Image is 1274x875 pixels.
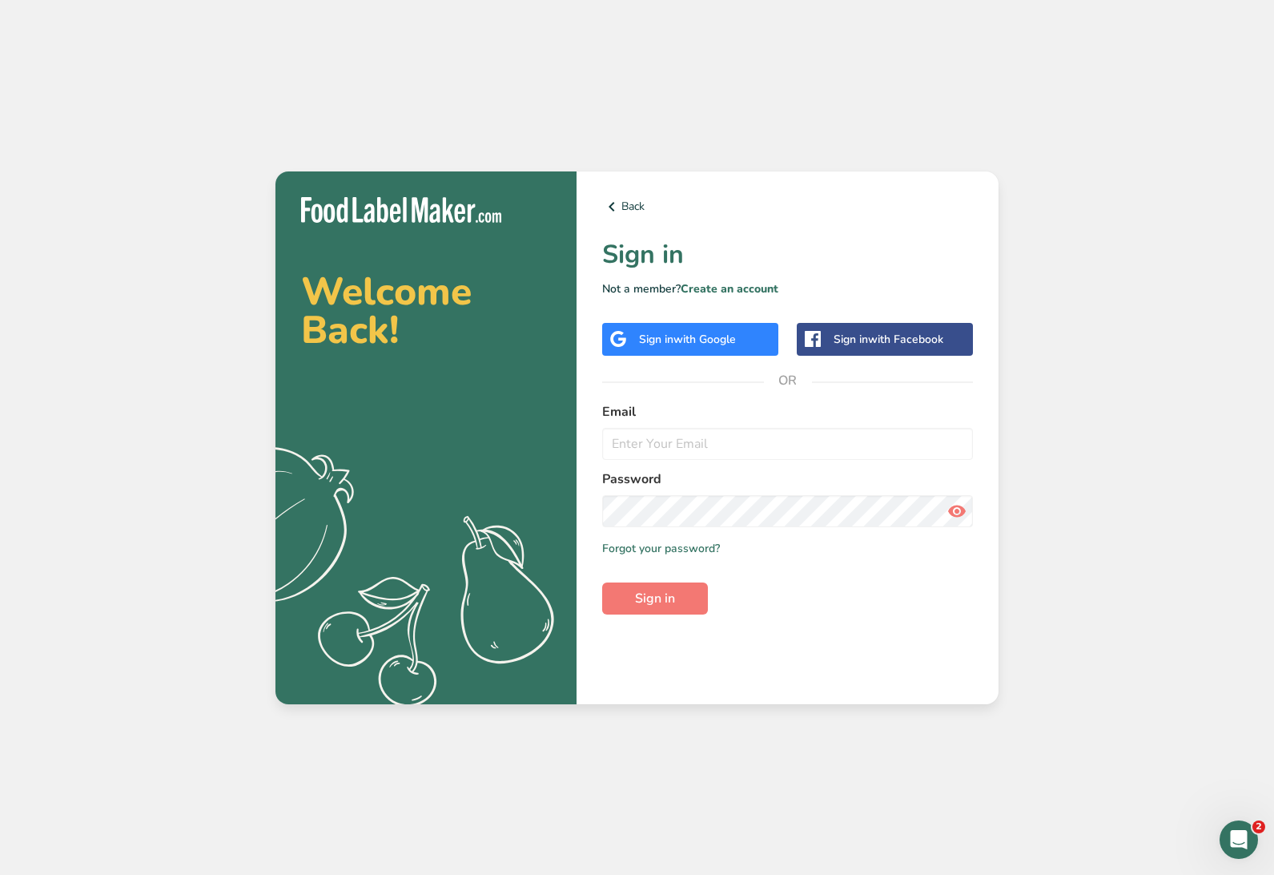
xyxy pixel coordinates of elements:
[635,589,675,608] span: Sign in
[639,331,736,348] div: Sign in
[602,540,720,557] a: Forgot your password?
[602,197,973,216] a: Back
[602,428,973,460] input: Enter Your Email
[602,402,973,421] label: Email
[301,197,501,224] img: Food Label Maker
[868,332,943,347] span: with Facebook
[301,272,551,349] h2: Welcome Back!
[681,281,778,296] a: Create an account
[834,331,943,348] div: Sign in
[602,583,708,615] button: Sign in
[1220,821,1258,859] iframe: Intercom live chat
[673,332,736,347] span: with Google
[602,280,973,297] p: Not a member?
[764,357,812,405] span: OR
[602,470,973,489] label: Password
[1252,821,1265,833] span: 2
[602,236,973,274] h1: Sign in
